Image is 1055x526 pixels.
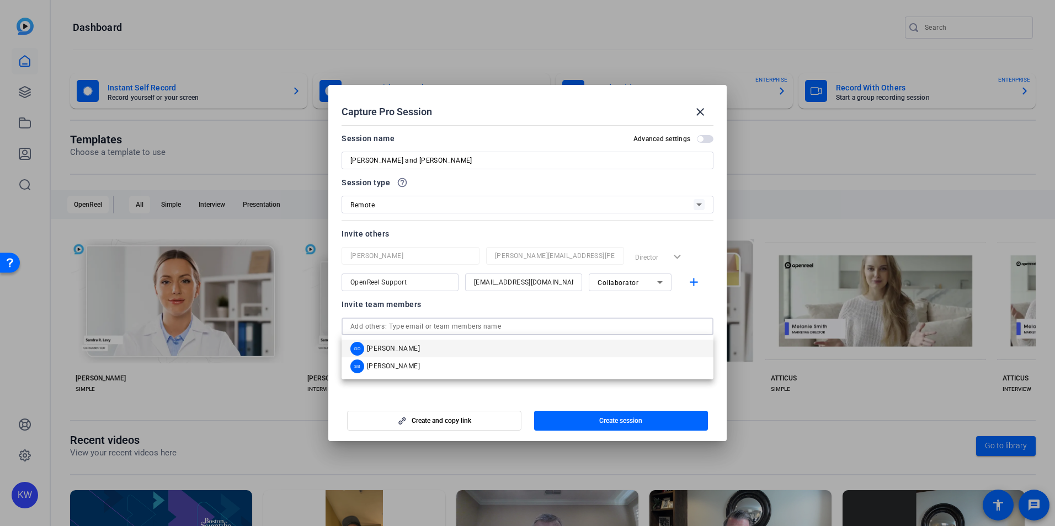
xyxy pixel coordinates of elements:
[367,362,420,371] span: [PERSON_NAME]
[598,279,638,287] span: Collaborator
[633,135,690,143] h2: Advanced settings
[350,359,364,373] div: SB
[599,416,642,425] span: Create session
[347,411,521,431] button: Create and copy link
[350,249,471,262] input: Name...
[495,249,615,262] input: Email...
[350,201,375,209] span: Remote
[694,105,707,119] mat-icon: close
[350,342,364,356] div: GD
[350,154,705,167] input: Enter Session Name
[367,344,420,353] span: [PERSON_NAME]
[687,276,701,289] mat-icon: add
[350,276,450,289] input: Name...
[350,320,705,333] input: Add others: Type email or team members name
[342,176,390,189] span: Session type
[397,177,408,188] mat-icon: help_outline
[342,132,395,145] div: Session name
[342,227,713,240] div: Invite others
[534,411,708,431] button: Create session
[474,276,573,289] input: Email...
[342,99,713,125] div: Capture Pro Session
[342,298,713,311] div: Invite team members
[412,416,471,425] span: Create and copy link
